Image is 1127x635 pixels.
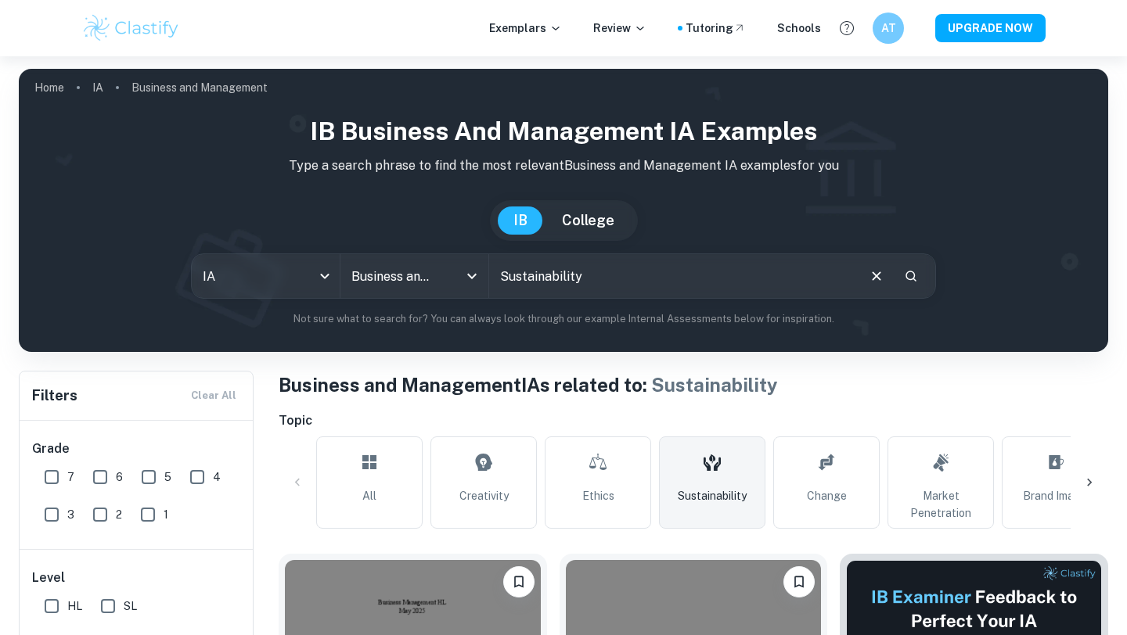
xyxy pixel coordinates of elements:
span: Sustainability [651,374,778,396]
h6: Topic [279,411,1108,430]
p: Business and Management [131,79,268,96]
p: Type a search phrase to find the most relevant Business and Management IA examples for you [31,156,1096,175]
span: 2 [116,506,122,523]
button: UPGRADE NOW [935,14,1046,42]
p: Not sure what to search for? You can always look through our example Internal Assessments below f... [31,311,1096,327]
span: HL [67,597,82,615]
h6: Level [32,569,242,587]
button: Open [461,265,483,287]
span: Market Penetration [895,487,987,522]
button: Search [898,263,924,289]
p: Exemplars [489,20,562,37]
span: Sustainability [678,487,747,504]
span: 1 [164,506,168,523]
p: Review [593,20,646,37]
button: IB [498,206,543,235]
button: AT [873,13,904,44]
span: 3 [67,506,74,523]
span: All [362,487,376,504]
button: College [546,206,630,235]
h1: Business and Management IAs related to: [279,371,1108,399]
button: Help and Feedback [834,15,860,41]
img: profile cover [19,69,1108,352]
div: IA [192,254,340,298]
span: Creativity [459,487,509,504]
button: Bookmark [503,566,535,597]
span: 6 [116,468,123,486]
span: SL [124,597,137,615]
img: Clastify logo [81,13,181,44]
h6: Grade [32,439,242,458]
span: Brand Image [1023,487,1087,504]
a: Schools [777,20,821,37]
a: IA [92,77,103,99]
span: 4 [213,468,221,486]
h6: AT [880,20,898,37]
a: Home [34,77,64,99]
button: Clear [862,261,891,291]
input: E.g. tech company expansion, marketing strategies, motivation theories... [489,254,855,298]
span: Ethics [582,487,614,504]
h1: IB Business and Management IA examples [31,113,1096,150]
button: Bookmark [783,566,815,597]
a: Tutoring [686,20,746,37]
span: 5 [164,468,171,486]
span: 7 [67,468,74,486]
span: Change [807,487,847,504]
h6: Filters [32,385,77,407]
